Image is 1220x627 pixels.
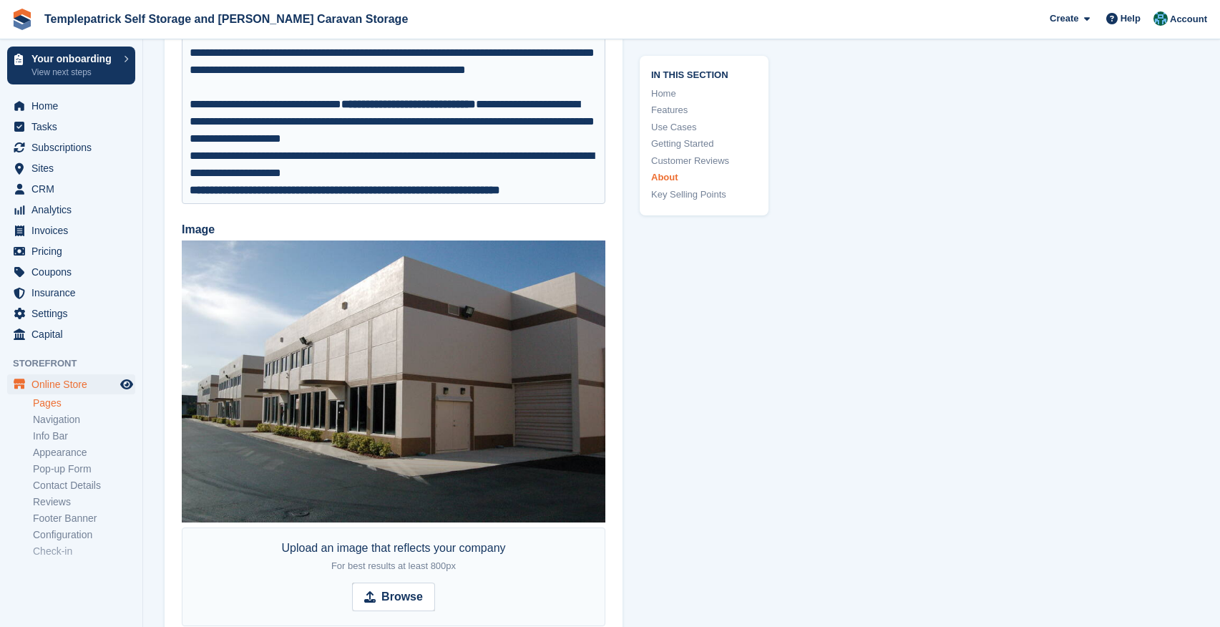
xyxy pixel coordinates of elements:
[31,283,117,303] span: Insurance
[31,179,117,199] span: CRM
[651,120,757,135] a: Use Cases
[352,583,435,611] input: Browse
[31,200,117,220] span: Analytics
[182,221,605,238] label: Image
[7,96,135,116] a: menu
[7,374,135,394] a: menu
[651,137,757,151] a: Getting Started
[118,376,135,393] a: Preview store
[381,588,423,606] strong: Browse
[33,413,135,427] a: Navigation
[651,67,757,81] span: In this section
[33,495,135,509] a: Reviews
[31,54,117,64] p: Your onboarding
[31,96,117,116] span: Home
[11,9,33,30] img: stora-icon-8386f47178a22dfd0bd8f6a31ec36ba5ce8667c1dd55bd0f319d3a0aa187defe.svg
[31,158,117,178] span: Sites
[7,303,135,324] a: menu
[31,66,117,79] p: View next steps
[1121,11,1141,26] span: Help
[1050,11,1078,26] span: Create
[31,303,117,324] span: Settings
[7,179,135,199] a: menu
[7,158,135,178] a: menu
[33,528,135,542] a: Configuration
[7,47,135,84] a: Your onboarding View next steps
[33,462,135,476] a: Pop-up Form
[31,241,117,261] span: Pricing
[331,560,456,571] span: For best results at least 800px
[31,374,117,394] span: Online Store
[651,154,757,168] a: Customer Reviews
[651,103,757,117] a: Features
[7,283,135,303] a: menu
[7,200,135,220] a: menu
[7,324,135,344] a: menu
[7,117,135,137] a: menu
[651,170,757,185] a: About
[7,137,135,157] a: menu
[7,241,135,261] a: menu
[31,117,117,137] span: Tasks
[182,240,605,522] img: Templepatrick%20Self%20Storage%20and%20Hagans%20Caravan%20Storage-about.jpg
[7,262,135,282] a: menu
[31,137,117,157] span: Subscriptions
[39,7,414,31] a: Templepatrick Self Storage and [PERSON_NAME] Caravan Storage
[281,540,505,574] div: Upload an image that reflects your company
[33,512,135,525] a: Footer Banner
[33,479,135,492] a: Contact Details
[31,262,117,282] span: Coupons
[31,324,117,344] span: Capital
[13,356,142,371] span: Storefront
[651,87,757,101] a: Home
[33,429,135,443] a: Info Bar
[33,397,135,410] a: Pages
[33,545,135,558] a: Check-in
[7,220,135,240] a: menu
[1153,11,1168,26] img: Gareth Hagan
[31,220,117,240] span: Invoices
[651,188,757,202] a: Key Selling Points
[33,446,135,460] a: Appearance
[1170,12,1207,26] span: Account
